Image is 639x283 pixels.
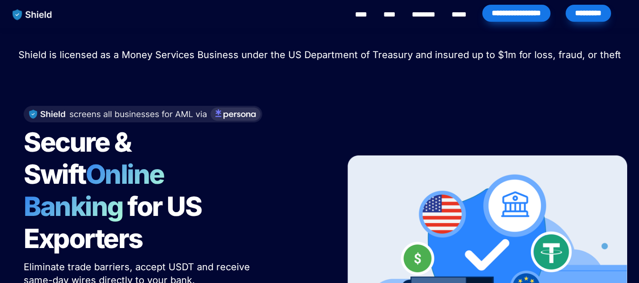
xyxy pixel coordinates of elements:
span: Shield is licensed as a Money Services Business under the US Department of Treasury and insured u... [18,49,621,60]
span: Secure & Swift [24,126,135,190]
img: website logo [8,5,57,25]
span: Online Banking [24,158,174,223]
span: for US Exporters [24,190,206,255]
